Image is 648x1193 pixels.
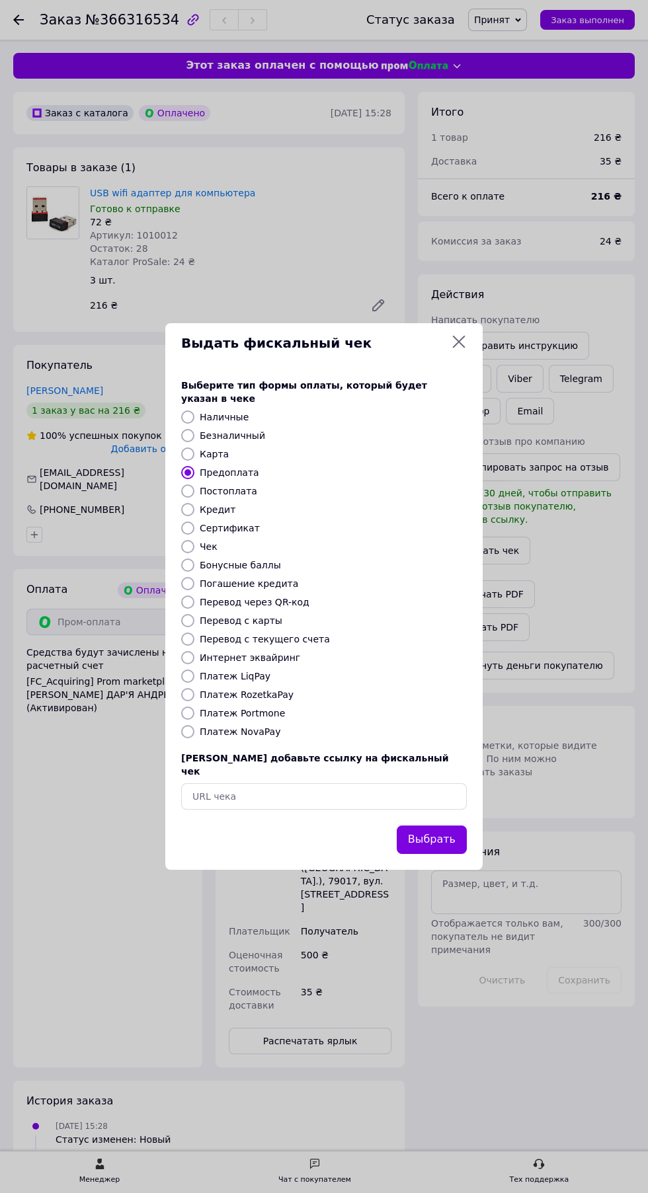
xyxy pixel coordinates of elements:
[200,634,330,644] label: Перевод с текущего счета
[181,380,427,404] span: Выберите тип формы оплаты, который будет указан в чеке
[200,467,259,478] label: Предоплата
[200,486,257,496] label: Постоплата
[200,430,265,441] label: Безналичный
[200,652,300,663] label: Интернет эквайринг
[181,783,467,810] input: URL чека
[200,504,235,515] label: Кредит
[200,597,309,607] label: Перевод через QR-код
[200,541,218,552] label: Чек
[397,826,467,854] button: Выбрать
[200,726,280,737] label: Платеж NovaPay
[200,615,282,626] label: Перевод с карты
[200,671,270,681] label: Платеж LiqPay
[200,560,281,570] label: Бонусные баллы
[200,523,260,533] label: Сертификат
[200,578,298,589] label: Погашение кредита
[200,708,285,718] label: Платеж Portmone
[200,412,249,422] label: Наличные
[200,449,229,459] label: Карта
[181,753,449,777] span: [PERSON_NAME] добавьте ссылку на фискальный чек
[181,334,446,353] span: Выдать фискальный чек
[200,689,294,700] label: Платеж RozetkaPay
